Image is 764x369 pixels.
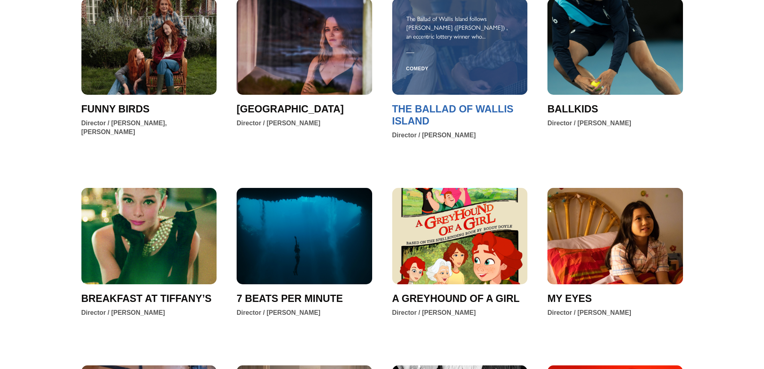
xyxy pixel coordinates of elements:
[392,308,476,317] div: Director / [PERSON_NAME]
[547,292,592,304] a: MY EYES
[237,103,344,115] a: [GEOGRAPHIC_DATA]
[547,308,631,317] div: Director / [PERSON_NAME]
[547,119,631,128] div: Director / [PERSON_NAME]
[237,308,320,317] div: Director / [PERSON_NAME]
[81,292,212,304] a: BREAKFAST AT TIFFANY’S
[237,292,343,304] a: 7 BEATS PER MINUTE
[406,14,514,41] div: The Ballad of Wallis Island follows [PERSON_NAME] ([PERSON_NAME]) , an eccentric lottery winner w...
[81,103,150,115] a: FUNNY BIRDS
[547,103,598,115] a: BALLKIDS
[392,103,528,127] a: THE BALLAD OF WALLIS ISLAND
[392,292,520,304] a: A GREYHOUND OF A GIRL
[81,119,217,137] div: Director / [PERSON_NAME], [PERSON_NAME]
[81,308,165,317] div: Director / [PERSON_NAME]
[392,131,476,140] div: Director / [PERSON_NAME]
[237,119,320,128] div: Director / [PERSON_NAME]
[406,59,429,79] span: Comedy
